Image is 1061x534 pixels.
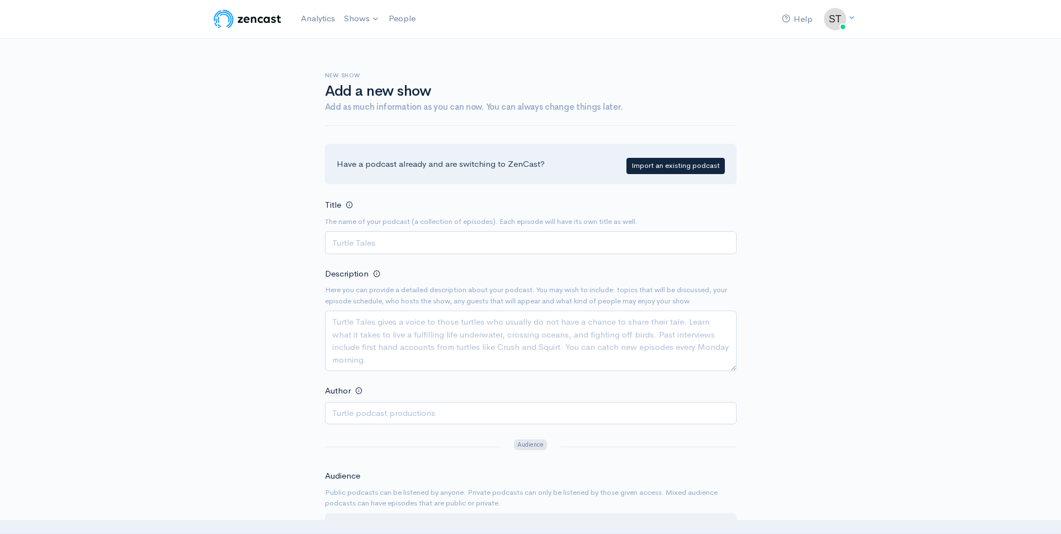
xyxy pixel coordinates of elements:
img: ... [824,8,846,30]
a: Shows [339,7,384,31]
small: Here you can provide a detailed description about your podcast. You may wish to include: topics t... [325,284,737,306]
input: Turtle podcast productions [325,402,737,425]
a: Analytics [296,7,339,31]
a: People [384,7,420,31]
label: Author [325,385,351,397]
a: Import an existing podcast [626,158,725,174]
input: Turtle Tales [325,231,737,254]
div: Public [332,518,719,531]
label: Title [325,199,341,212]
h1: Add a new show [325,83,737,100]
small: Public podcasts can be listened by anyone. Private podcasts can only be listened by those given a... [325,487,737,509]
h4: Add as much information as you can now. You can always change things later. [325,102,737,112]
label: Audience [325,470,360,483]
span: Audience [514,439,546,450]
img: ZenCast Logo [212,8,283,30]
a: Help [777,7,817,31]
small: The name of your podcast (a collection of episodes). Each episode will have its own title as well. [325,216,737,227]
label: Description [325,268,369,280]
h6: New show [325,72,737,78]
div: Have a podcast already and are switching to ZenCast? [325,144,737,185]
